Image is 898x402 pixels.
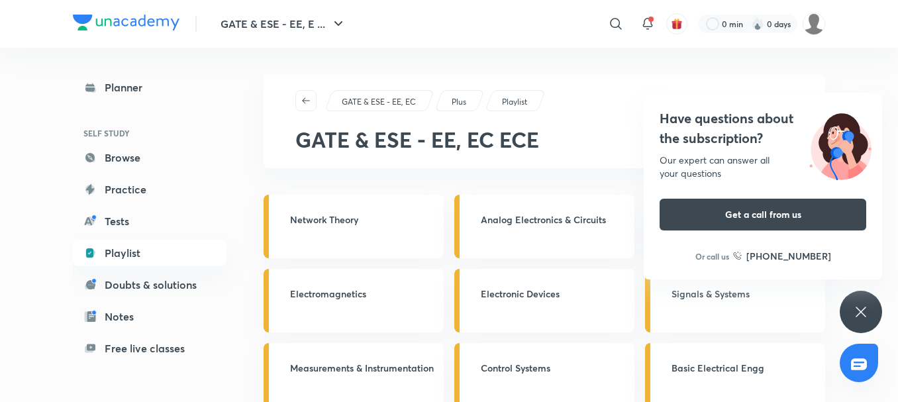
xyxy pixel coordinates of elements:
a: Browse [73,144,226,171]
h3: Measurements & Instrumentation [290,361,436,375]
a: Playlist [500,96,530,108]
h6: SELF STUDY [73,122,226,144]
h3: Electronic Devices [481,287,626,301]
a: Analog Electronics & Circuits [454,195,634,258]
a: Doubts & solutions [73,272,226,298]
a: Company Logo [73,15,179,34]
img: streak [751,17,764,30]
h6: [PHONE_NUMBER] [746,249,831,263]
a: Electronic Devices [454,269,634,332]
img: ttu_illustration_new.svg [799,109,882,180]
h3: Control Systems [481,361,626,375]
a: Notes [73,303,226,330]
button: avatar [666,13,687,34]
h3: Network Theory [290,213,436,226]
p: Plus [452,96,466,108]
img: Ananda Sankar [803,13,825,35]
a: Practice [73,176,226,203]
h3: Electromagnetics [290,287,436,301]
p: Or call us [695,250,729,262]
a: Playlist [73,240,226,266]
a: Electromagnetics [264,269,444,332]
a: Network Theory [264,195,444,258]
p: GATE & ESE - EE, EC [342,96,416,108]
div: Our expert can answer all your questions [660,154,866,180]
h3: Analog Electronics & Circuits [481,213,626,226]
h3: Basic Electrical Engg [672,361,817,375]
a: [PHONE_NUMBER] [733,249,831,263]
span: GATE & ESE - EE, EC ECE [295,125,539,154]
button: Get a call from us [660,199,866,230]
img: avatar [671,18,683,30]
a: Signals & Systems [645,269,825,332]
a: Free live classes [73,335,226,362]
img: Company Logo [73,15,179,30]
h3: Signals & Systems [672,287,817,301]
a: GATE & ESE - EE, EC [340,96,419,108]
p: Playlist [502,96,527,108]
a: Planner [73,74,226,101]
a: Tests [73,208,226,234]
button: GATE & ESE - EE, E ... [213,11,354,37]
a: Plus [450,96,469,108]
h4: Have questions about the subscription? [660,109,866,148]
